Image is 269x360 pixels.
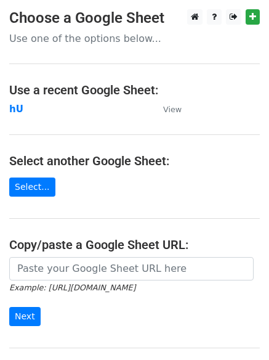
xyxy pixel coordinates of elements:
[9,178,55,197] a: Select...
[9,153,260,168] h4: Select another Google Sheet:
[9,257,254,280] input: Paste your Google Sheet URL here
[207,301,269,360] iframe: Chat Widget
[9,104,23,115] a: hU
[9,9,260,27] h3: Choose a Google Sheet
[9,307,41,326] input: Next
[9,32,260,45] p: Use one of the options below...
[9,283,135,292] small: Example: [URL][DOMAIN_NAME]
[151,104,182,115] a: View
[163,105,182,114] small: View
[9,83,260,97] h4: Use a recent Google Sheet:
[9,237,260,252] h4: Copy/paste a Google Sheet URL:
